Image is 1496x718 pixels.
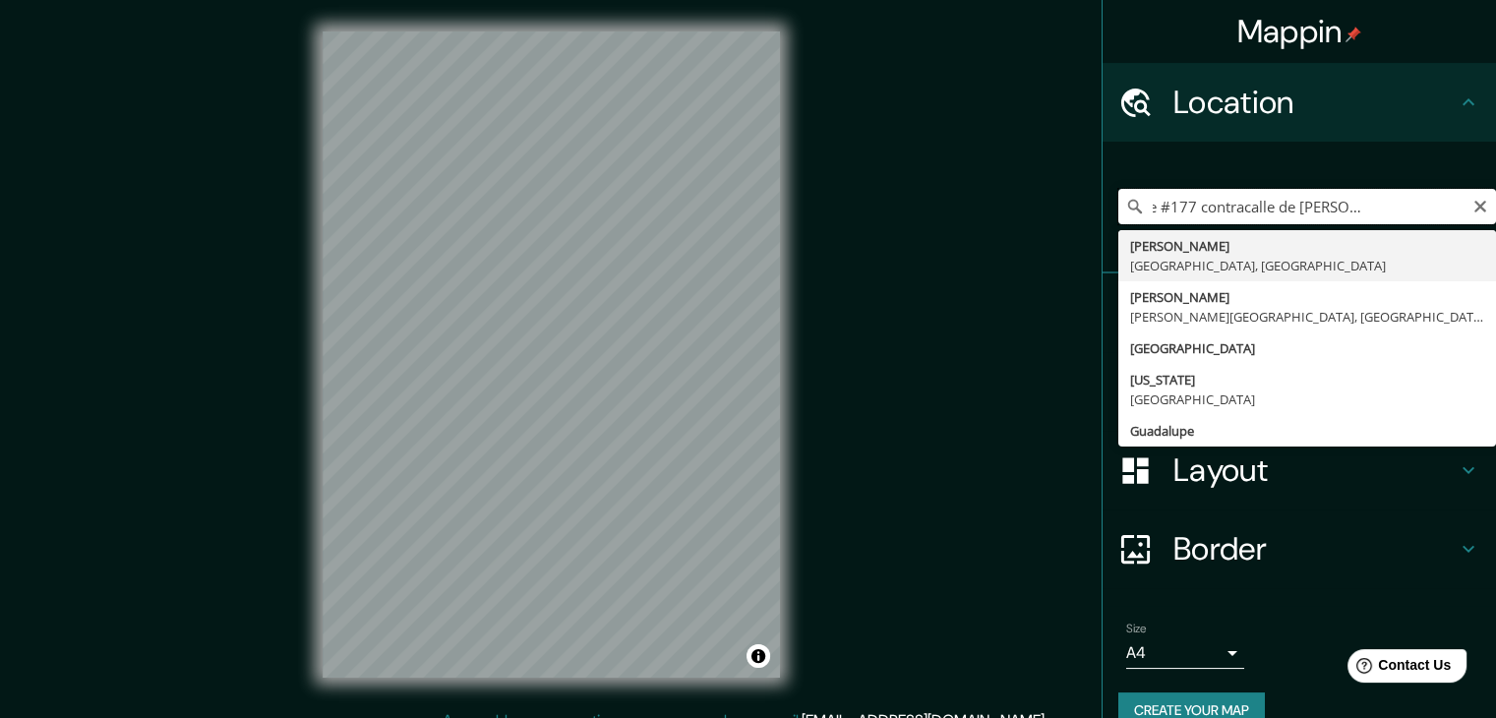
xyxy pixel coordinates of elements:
button: Clear [1472,196,1488,214]
div: [PERSON_NAME] [1130,236,1484,256]
div: Guadalupe [1130,421,1484,441]
div: Border [1103,509,1496,588]
h4: Mappin [1237,12,1362,51]
div: [PERSON_NAME] [1130,287,1484,307]
div: A4 [1126,637,1244,669]
input: Pick your city or area [1118,189,1496,224]
div: [GEOGRAPHIC_DATA] [1130,389,1484,409]
canvas: Map [323,31,780,678]
iframe: Help widget launcher [1321,641,1474,696]
div: [GEOGRAPHIC_DATA] [1130,338,1484,358]
h4: Layout [1173,450,1457,490]
label: Size [1126,621,1147,637]
div: Pins [1103,273,1496,352]
div: [GEOGRAPHIC_DATA], [GEOGRAPHIC_DATA] [1130,256,1484,275]
button: Toggle attribution [747,644,770,668]
div: Layout [1103,431,1496,509]
img: pin-icon.png [1346,27,1361,42]
div: [PERSON_NAME][GEOGRAPHIC_DATA], [GEOGRAPHIC_DATA] [1130,307,1484,327]
div: Style [1103,352,1496,431]
div: Location [1103,63,1496,142]
h4: Location [1173,83,1457,122]
div: [US_STATE] [1130,370,1484,389]
h4: Border [1173,529,1457,568]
